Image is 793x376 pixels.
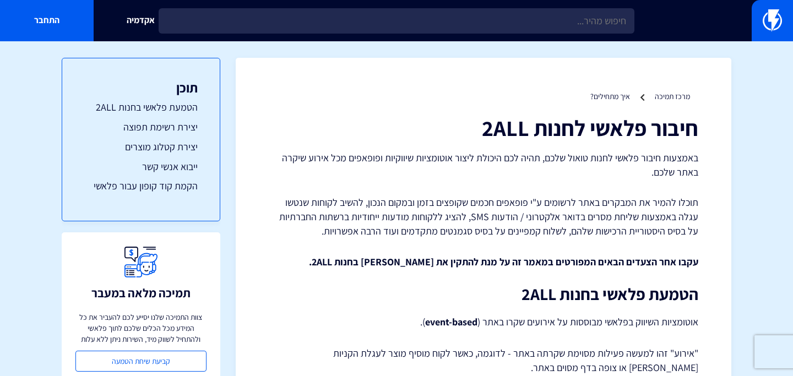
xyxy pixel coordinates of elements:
[269,314,698,330] p: אוטומציות השיווק בפלאשי מבוססות על אירועים שקרו באתר ( ).
[84,120,198,134] a: יצירת רשימת תפוצה
[269,195,698,238] p: תוכלו להמיר את המבקרים באתר לרשומים ע"י פופאפים חכמים שקופצים בזמן ובמקום הנכון, להשיב לקוחות שנט...
[84,140,198,154] a: יצירת קטלוג מוצרים
[269,116,698,140] h1: חיבור פלאשי לחנות 2ALL
[84,160,198,174] a: ייבוא אנשי קשר
[84,80,198,95] h3: תוכן
[75,312,207,345] p: צוות התמיכה שלנו יסייע לכם להעביר את כל המידע מכל הכלים שלכם לתוך פלאשי ולהתחיל לשווק מיד, השירות...
[269,151,698,179] p: באמצעות חיבור פלאשי לחנות טואול שלכם, תהיה לכם היכולת ליצור אוטומציות שיווקיות ופופאפים מכל אירוע...
[91,286,191,299] h3: תמיכה מלאה במעבר
[590,91,630,101] a: איך מתחילים?
[309,255,698,268] strong: עקבו אחר הצעדים הבאים המפורטים במאמר זה על מנת להתקין את [PERSON_NAME] בחנות 2ALL.
[655,91,690,101] a: מרכז תמיכה
[522,283,698,305] strong: הטמעת פלאשי בחנות 2ALL
[75,351,207,372] a: קביעת שיחת הטמעה
[269,346,698,374] p: "אירוע" זהו למעשה פעילות מסוימת שקרתה באתר - לדוגמה, כאשר לקוח מוסיף מוצר לעגלת הקניות [PERSON_NA...
[159,8,634,34] input: חיפוש מהיר...
[84,179,198,193] a: הקמת קוד קופון עבור פלאשי
[84,100,198,115] a: הטמעת פלאשי בחנות 2ALL
[425,315,477,328] strong: event-based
